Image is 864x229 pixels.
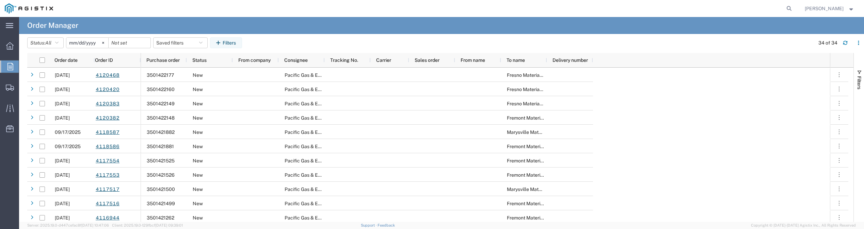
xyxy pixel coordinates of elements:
[193,172,203,178] span: New
[210,37,242,48] button: Filters
[361,223,378,227] a: Support
[147,115,175,121] span: 3501422148
[805,5,844,12] span: Betty Ortiz
[147,201,175,206] span: 3501421499
[193,101,203,106] span: New
[193,87,203,92] span: New
[507,57,525,63] span: To name
[507,101,566,106] span: Fresno Materials Receiving
[857,76,862,89] span: Filters
[507,187,573,192] span: Marysville Materials Receiving
[804,4,855,13] button: [PERSON_NAME]
[285,144,354,149] span: Pacific Gas & Electric Company
[193,144,203,149] span: New
[155,223,183,227] span: [DATE] 09:39:01
[55,215,70,221] span: 09/12/2025
[507,115,569,121] span: Fremont Materials Receiving
[330,57,358,63] span: Tracking No.
[507,158,569,163] span: Fremont Materials Receiving
[507,215,569,221] span: Fremont Materials Receiving
[193,72,203,78] span: New
[95,84,120,95] a: 4120420
[284,57,308,63] span: Consignee
[285,187,354,192] span: Pacific Gas & Electric Company
[112,223,183,227] span: Client: 2025.19.0-129fbcf
[507,144,569,149] span: Fremont Materials Receiving
[193,187,203,192] span: New
[507,172,569,178] span: Fremont Materials Receiving
[109,38,150,48] input: Not set
[192,57,207,63] span: Status
[751,223,856,228] span: Copyright © [DATE]-[DATE] Agistix Inc., All Rights Reserved
[95,98,120,110] a: 4120383
[147,72,174,78] span: 3501422177
[55,115,70,121] span: 09/19/2025
[147,129,175,135] span: 3501421882
[285,129,354,135] span: Pacific Gas & Electric Company
[147,101,175,106] span: 3501422149
[193,201,203,206] span: New
[818,39,837,47] div: 34 of 34
[285,172,354,178] span: Pacific Gas & Electric Company
[66,38,108,48] input: Not set
[553,57,588,63] span: Delivery number
[285,201,354,206] span: Pacific Gas & Electric Company
[507,129,573,135] span: Marysville Materials Receiving
[55,187,70,192] span: 09/15/2025
[95,183,120,195] a: 4117517
[147,215,174,221] span: 3501421262
[285,215,354,221] span: Pacific Gas & Electric Company
[55,201,70,206] span: 09/15/2025
[146,57,180,63] span: Purchase order
[285,115,354,121] span: Pacific Gas & Electric Company
[507,87,566,92] span: Fresno Materials Receiving
[95,155,120,167] a: 4117554
[193,129,203,135] span: New
[55,72,70,78] span: 09/19/2025
[55,158,70,163] span: 09/15/2025
[95,169,120,181] a: 4117553
[45,40,51,46] span: All
[55,101,70,106] span: 09/19/2025
[95,198,120,210] a: 4117516
[415,57,439,63] span: Sales order
[27,223,109,227] span: Server: 2025.19.0-d447cefac8f
[147,87,175,92] span: 3501422160
[378,223,395,227] a: Feedback
[55,144,81,149] span: 09/17/2025
[193,215,203,221] span: New
[461,57,485,63] span: From name
[507,201,569,206] span: Fremont Materials Receiving
[507,72,566,78] span: Fresno Materials Receiving
[27,17,78,34] h4: Order Manager
[147,187,175,192] span: 3501421500
[285,87,354,92] span: Pacific Gas & Electric Company
[147,144,174,149] span: 3501421881
[5,3,53,14] img: logo
[147,172,175,178] span: 3501421526
[285,72,354,78] span: Pacific Gas & Electric Company
[153,37,208,48] button: Saved filters
[27,37,64,48] button: Status:All
[285,101,354,106] span: Pacific Gas & Electric Company
[55,172,70,178] span: 09/15/2025
[81,223,109,227] span: [DATE] 10:47:06
[193,115,203,121] span: New
[285,158,354,163] span: Pacific Gas & Electric Company
[238,57,271,63] span: From company
[95,126,120,138] a: 4118587
[95,57,113,63] span: Order ID
[376,57,391,63] span: Carrier
[95,141,120,153] a: 4118586
[55,129,81,135] span: 09/17/2025
[95,212,120,224] a: 4116944
[193,158,203,163] span: New
[54,57,78,63] span: Order date
[95,112,120,124] a: 4120382
[55,87,70,92] span: 09/19/2025
[95,69,120,81] a: 4120468
[147,158,175,163] span: 3501421525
